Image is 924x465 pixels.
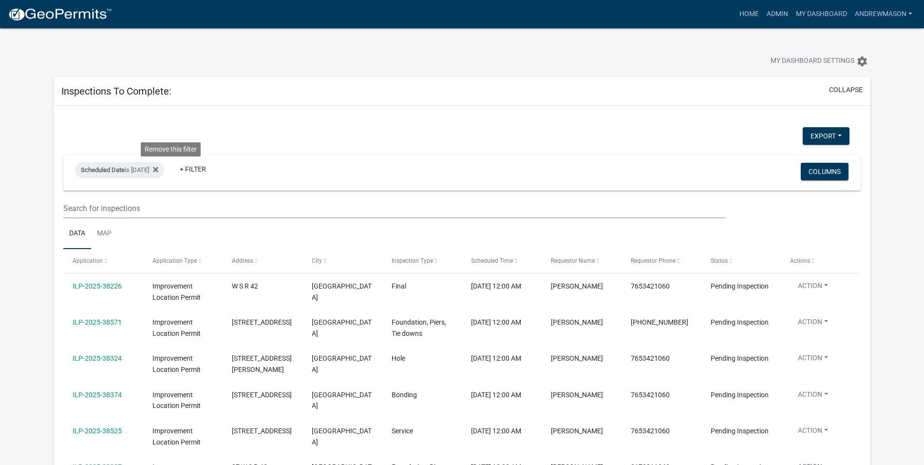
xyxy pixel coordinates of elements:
span: MARTINSVILLE [312,318,372,337]
span: Status [711,257,728,264]
span: Pending Inspection [711,391,769,399]
datatable-header-cell: Address [223,249,302,272]
span: Final [392,282,406,290]
span: Scheduled Date [81,166,125,174]
span: Improvement Location Permit [152,318,201,337]
span: Mud Slinger [551,391,603,399]
span: 7653421060 [631,427,670,435]
a: ILP-2025-38525 [73,427,122,435]
a: Map [91,218,117,250]
span: MOORESVILLE [312,282,372,301]
span: 10/07/2025, 12:00 AM [471,391,521,399]
span: Service [392,427,413,435]
span: MOORESVILLE [312,354,372,373]
span: 10/07/2025, 12:00 AM [471,282,521,290]
datatable-header-cell: Scheduled Time [462,249,542,272]
a: Home [735,5,763,23]
datatable-header-cell: Actions [781,249,861,272]
button: Export [803,127,849,145]
button: Action [790,281,836,295]
h5: Inspections To Complete: [61,85,171,97]
span: MOORESVILLE [312,427,372,446]
a: ILP-2025-38226 [73,282,122,290]
span: Pending Inspection [711,318,769,326]
span: Scheduled Time [471,257,513,264]
button: My Dashboard Settingssettings [763,52,876,71]
span: W S R 42 [232,282,258,290]
span: 10/07/2025, 12:00 AM [471,354,521,362]
span: Inspection Type [392,257,433,264]
button: Action [790,353,836,367]
datatable-header-cell: Inspection Type [382,249,462,272]
span: Pending Inspection [711,282,769,290]
span: Improvement Location Permit [152,282,201,301]
span: Hole [392,354,405,362]
span: Improvement Location Permit [152,427,201,446]
a: + Filter [172,160,214,178]
button: Action [790,317,836,331]
span: 7653421060 [631,354,670,362]
datatable-header-cell: Application [63,249,143,272]
span: Requestor Name [551,257,595,264]
div: is [DATE] [75,162,164,178]
span: 7653421060 [631,391,670,399]
a: ILP-2025-38324 [73,354,122,362]
span: Application [73,257,103,264]
a: ILP-2025-38374 [73,391,122,399]
datatable-header-cell: Requestor Phone [622,249,701,272]
button: Action [790,389,836,404]
span: Bonding [392,391,417,399]
datatable-header-cell: City [302,249,382,272]
a: AndrewMason [851,5,916,23]
button: collapse [829,85,863,95]
span: JASON BOSAW [551,282,603,290]
span: 765-318-1341 [631,318,688,326]
span: Foundation, Piers, Tie downs [392,318,446,337]
a: Admin [763,5,792,23]
span: City [312,257,322,264]
span: MARTINSVILLE [312,391,372,410]
span: 2321 E NOTTINGHAM LN [232,391,292,399]
button: Action [790,426,836,440]
button: Columns [801,163,849,180]
span: Requestor Phone [631,257,676,264]
span: RODGER [551,427,603,435]
span: Pending Inspection [711,427,769,435]
a: Data [63,218,91,250]
span: John [551,354,603,362]
i: settings [856,56,868,67]
div: Remove this filter [141,142,201,156]
datatable-header-cell: Status [701,249,781,272]
span: Application Type [152,257,197,264]
span: Pending Inspection [711,354,769,362]
a: ILP-2025-38571 [73,318,122,326]
span: 10/07/2025, 12:00 AM [471,318,521,326]
span: My Dashboard Settings [771,56,854,67]
span: 5790 E WATSON RD [232,354,292,373]
a: My Dashboard [792,5,851,23]
span: 7653421060 [631,282,670,290]
span: Improvement Location Permit [152,391,201,410]
input: Search for inspections [63,198,725,218]
span: Donna Hadley [551,318,603,326]
span: 10/07/2025, 12:00 AM [471,427,521,435]
span: 660 W GASBURG LN [232,427,292,435]
span: Actions [790,257,810,264]
span: Address [232,257,253,264]
span: 6568 N BACK ST [232,318,292,326]
datatable-header-cell: Requestor Name [542,249,622,272]
datatable-header-cell: Application Type [143,249,223,272]
span: Improvement Location Permit [152,354,201,373]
